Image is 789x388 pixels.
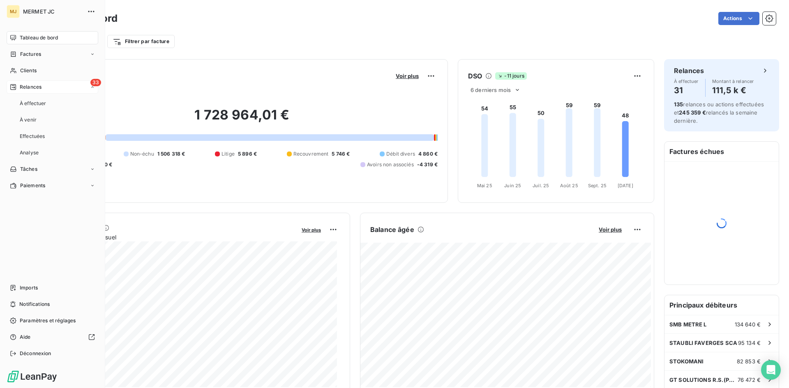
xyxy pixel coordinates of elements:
[669,358,704,365] span: STOKOMANI
[471,87,511,93] span: 6 derniers mois
[418,150,438,158] span: 4 860 €
[299,226,323,233] button: Voir plus
[7,5,20,18] div: MJ
[107,35,175,48] button: Filtrer par facture
[302,227,321,233] span: Voir plus
[293,150,329,158] span: Recouvrement
[20,284,38,292] span: Imports
[712,79,754,84] span: Montant à relancer
[20,133,45,140] span: Effectuées
[679,109,706,116] span: 245 359 €
[761,360,781,380] div: Open Intercom Messenger
[712,84,754,97] h4: 111,5 k €
[674,101,764,124] span: relances ou actions effectuées et relancés la semaine dernière.
[468,71,482,81] h6: DSO
[332,150,350,158] span: 5 746 €
[20,67,37,74] span: Clients
[674,84,699,97] h4: 31
[417,161,438,168] span: -4 319 €
[7,331,98,344] a: Aide
[560,183,578,188] tspan: Août 25
[46,233,296,241] span: Chiffre d'affaires mensuel
[20,51,41,58] span: Factures
[90,79,101,86] span: 33
[157,150,185,158] span: 1 506 318 €
[221,150,235,158] span: Litige
[596,226,624,233] button: Voir plus
[20,333,31,341] span: Aide
[664,295,779,315] h6: Principaux débiteurs
[7,370,58,383] img: Logo LeanPay
[718,12,759,25] button: Actions
[20,317,76,324] span: Paramètres et réglages
[588,183,607,188] tspan: Sept. 25
[669,321,707,328] span: SMB METRE L
[504,183,521,188] tspan: Juin 25
[477,183,492,188] tspan: Mai 25
[20,100,46,107] span: À effectuer
[396,73,419,79] span: Voir plus
[20,83,42,91] span: Relances
[669,377,738,383] span: GT SOLUTIONS R.S.(PNEUS)
[46,107,438,131] h2: 1 728 964,01 €
[495,72,526,80] span: -11 jours
[674,66,704,76] h6: Relances
[20,165,37,173] span: Tâches
[669,340,737,346] span: STAUBLI FAVERGES SCA
[533,183,549,188] tspan: Juil. 25
[367,161,414,168] span: Avoirs non associés
[738,340,761,346] span: 95 134 €
[20,116,37,124] span: À venir
[674,101,683,108] span: 135
[20,149,39,156] span: Analyse
[599,226,622,233] span: Voir plus
[238,150,257,158] span: 5 896 €
[20,182,45,189] span: Paiements
[618,183,633,188] tspan: [DATE]
[130,150,154,158] span: Non-échu
[19,301,50,308] span: Notifications
[393,72,421,80] button: Voir plus
[20,350,51,357] span: Déconnexion
[23,8,82,15] span: MERMET JC
[674,79,699,84] span: À effectuer
[664,142,779,161] h6: Factures échues
[737,358,761,365] span: 82 853 €
[738,377,761,383] span: 76 472 €
[735,321,761,328] span: 134 640 €
[370,225,414,234] h6: Balance âgée
[20,34,58,41] span: Tableau de bord
[386,150,415,158] span: Débit divers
